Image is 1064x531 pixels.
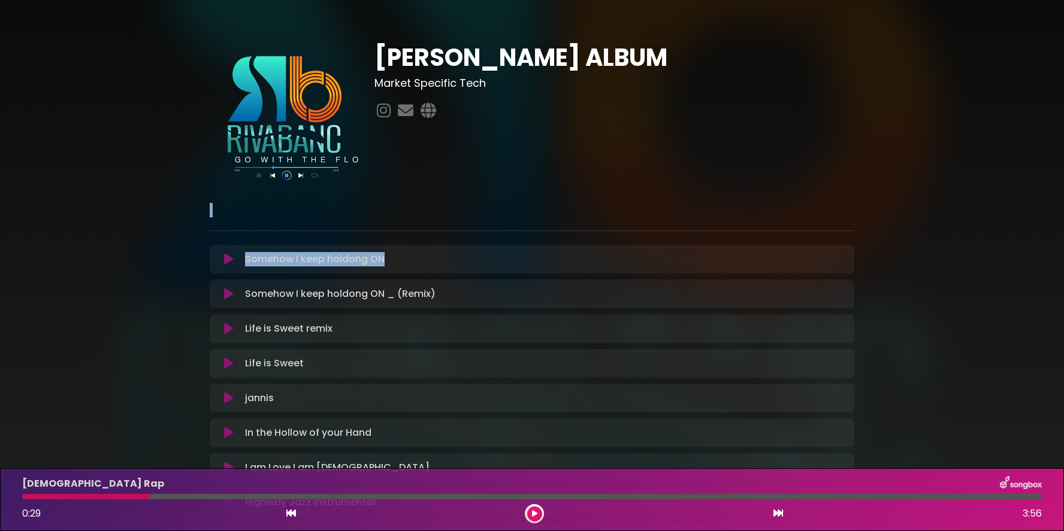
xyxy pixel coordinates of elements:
[245,391,274,405] p: jannis
[245,460,430,475] p: I am Love I am [DEMOGRAPHIC_DATA]
[374,77,854,90] h3: Market Specific Tech
[374,43,854,72] h1: [PERSON_NAME] ALBUM
[1023,506,1042,521] span: 3:56
[1000,476,1042,491] img: songbox-logo-white.png
[210,43,360,193] img: 4pN4B8I1S26pthYFCpPw
[22,506,41,520] span: 0:29
[22,477,164,491] p: [DEMOGRAPHIC_DATA] Rap
[245,321,332,336] p: Life is Sweet remix
[245,252,385,266] p: Somehow I keep holdong ON
[245,287,436,301] p: Somehow I keep holdong ON _ (Remix)
[245,426,371,440] p: In the Hollow of your Hand
[245,356,304,371] p: Life is Sweet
